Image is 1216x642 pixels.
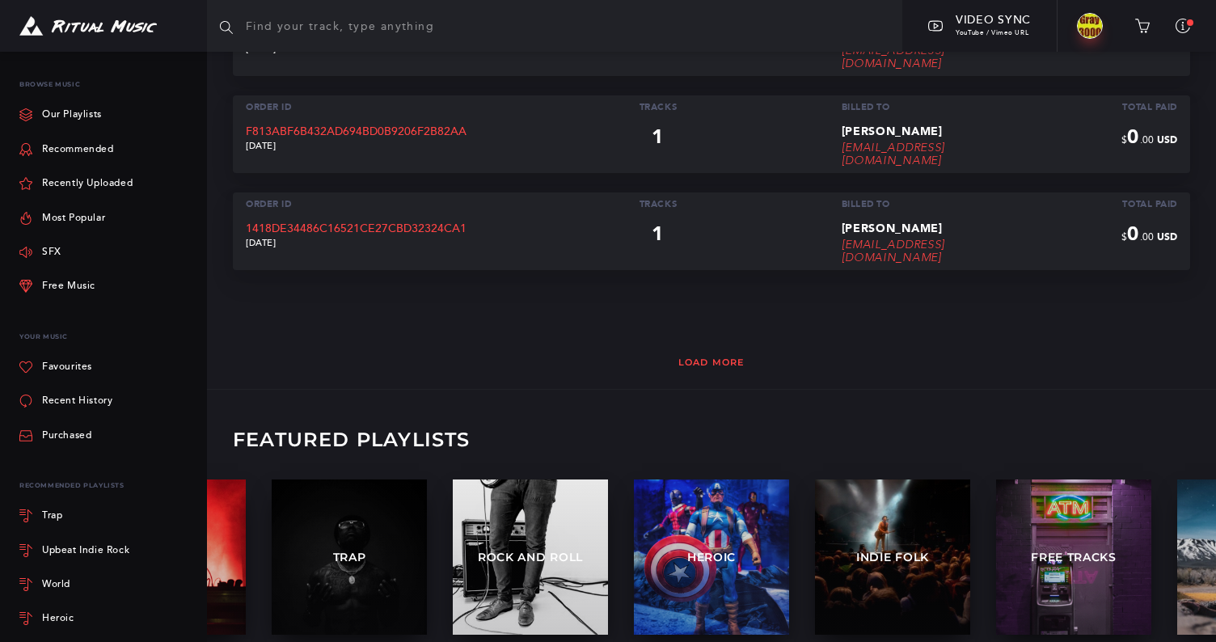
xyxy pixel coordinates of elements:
[842,138,1025,167] p: [EMAIL_ADDRESS][DOMAIN_NAME]
[1127,222,1140,245] span: 0
[246,125,475,138] a: f813abf6b432ad694bd0b9206f2b82aa
[842,235,1025,264] p: [EMAIL_ADDRESS][DOMAIN_NAME]
[42,546,129,555] div: Upbeat Indie Rock
[19,16,157,36] img: Ritual Music
[19,384,112,418] a: Recent History
[42,614,74,623] div: Heroic
[652,125,665,148] span: 1
[246,235,475,249] p: [DATE]
[19,533,194,567] a: Upbeat Indie Rock
[233,429,471,451] h3: Featured Playlists
[246,102,475,112] p: Order ID
[272,479,427,635] a: Trap
[1127,125,1140,148] span: 0
[842,199,1025,209] p: Billed To
[19,472,194,499] div: Recommended Playlists
[453,479,608,635] a: Rock and Roll
[678,357,745,368] a: Load More
[19,350,92,384] a: Favourites
[19,269,95,303] a: Free Music
[19,323,194,350] p: Your Music
[19,499,194,533] a: Trap
[246,138,475,152] p: [DATE]
[19,133,114,167] a: Recommended
[19,71,194,98] p: Browse Music
[815,479,970,635] a: Indie Folk
[652,222,665,245] span: 1
[475,199,841,209] p: Tracks
[956,13,1031,27] span: Video Sync
[842,125,1025,138] p: [PERSON_NAME]
[1024,125,1177,148] p: $ .00
[246,222,475,235] a: 1418de34486c16521ce27cbd32324ca1
[19,201,105,234] a: Most Popular
[842,41,1025,70] p: [EMAIL_ADDRESS][DOMAIN_NAME]
[1024,199,1177,209] p: Total Paid
[1077,13,1103,39] img: Graham Mcleod
[1024,102,1177,112] p: Total Paid
[19,167,133,201] a: Recently Uploaded
[842,222,1025,235] p: [PERSON_NAME]
[42,511,62,521] div: Trap
[475,102,841,112] p: Tracks
[956,29,1028,36] span: YouTube / Vimeo URL
[1154,134,1177,146] span: USD
[996,479,1151,635] a: Free Tracks
[42,580,70,589] div: World
[842,102,1025,112] p: Billed To
[1024,222,1177,245] p: $ .00
[246,199,475,209] p: Order ID
[19,419,91,453] a: Purchased
[19,235,61,269] a: SFX
[634,479,789,635] a: Heroic
[19,98,102,132] a: Our Playlists
[1154,231,1177,243] span: USD
[19,602,194,636] a: Heroic
[19,568,194,602] a: World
